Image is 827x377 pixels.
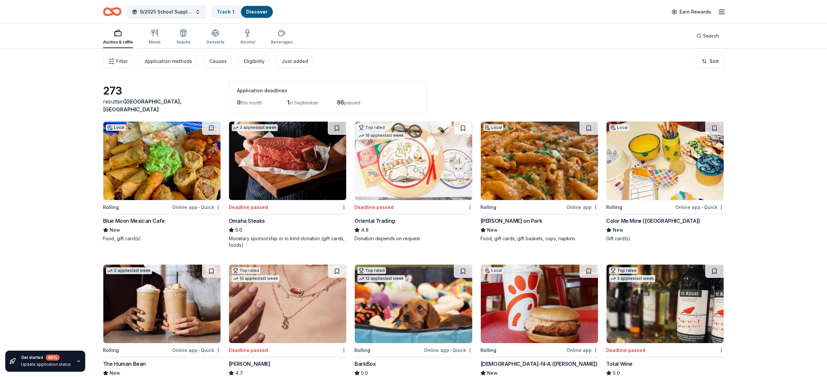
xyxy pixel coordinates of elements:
[237,87,419,95] div: Application deadlines
[21,355,71,361] div: Get started
[606,360,633,368] div: Total Wine
[103,40,133,45] div: Auction & raffle
[487,226,498,234] span: New
[172,346,221,354] div: Online app Quick
[357,124,386,131] div: Top rated
[176,40,191,45] div: Snacks
[229,122,346,200] img: Image for Omaha Steaks
[703,32,719,40] span: Search
[483,124,503,131] div: Local
[206,26,224,48] button: Desserts
[566,346,598,354] div: Online app
[235,226,242,234] span: 5.0
[355,265,472,343] img: Image for BarkBox
[240,26,255,48] button: Alcohol
[450,348,452,353] span: •
[103,122,220,200] img: Image for Blue Moon Mexican Cafe
[103,235,221,242] div: Food, gift card(s)
[103,98,182,113] span: in
[480,121,598,242] a: Image for Matera’s on ParkLocalRollingOnline app[PERSON_NAME] on ParkNewFood, gift cards, gift ba...
[354,203,394,211] div: Deadline passed
[176,26,191,48] button: Snacks
[691,29,724,43] button: Search
[607,122,724,200] img: Image for Color Me Mine (Ridgewood)
[240,40,255,45] div: Alcohol
[103,217,165,225] div: Blue Moon Mexican Cafe
[198,205,200,210] span: •
[110,369,120,377] span: New
[675,203,724,211] div: Online app Quick
[149,40,161,45] div: Meals
[235,369,243,377] span: 4.7
[613,369,620,377] span: 5.0
[116,57,128,65] span: Filter
[424,346,473,354] div: Online app Quick
[229,265,346,343] img: Image for Kendra Scott
[354,121,472,242] a: Image for Oriental TradingTop rated16 applieslast weekDeadline passedOriental Trading4.8Donation ...
[357,132,405,139] div: 16 applies last week
[609,267,638,274] div: Top rated
[103,98,182,113] span: [GEOGRAPHIC_DATA], [GEOGRAPHIC_DATA]
[140,8,193,16] span: 9/2025 School Supply Drive
[354,217,395,225] div: Oriental Trading
[229,203,268,211] div: Deadline passed
[229,360,271,368] div: [PERSON_NAME]
[103,55,133,68] button: Filter
[275,55,313,68] button: Just added
[483,267,503,274] div: Local
[609,124,629,131] div: Local
[481,265,598,343] img: Image for Chick-fil-A (Ramsey)
[361,226,369,234] span: 4.8
[103,121,221,242] a: Image for Blue Moon Mexican CafeLocalRollingOnline app•QuickBlue Moon Mexican CafeNewFood, gift c...
[172,203,221,211] div: Online app Quick
[229,217,265,225] div: Omaha Steaks
[357,267,386,274] div: Top rated
[287,99,289,106] span: 1
[229,235,347,248] div: Monetary sponsorship or in-kind donation (gift cards, foods)
[244,57,265,65] div: Eligibility
[289,100,319,105] span: in September
[606,235,724,242] div: Gift card(s)
[606,121,724,242] a: Image for Color Me Mine (Ridgewood)LocalRollingOnline app•QuickColor Me Mine ([GEOGRAPHIC_DATA])N...
[241,100,262,105] span: this month
[696,55,724,68] button: Sort
[337,99,344,106] span: 86
[237,55,270,68] button: Eligibility
[103,4,121,19] a: Home
[211,5,273,18] button: Track· 1Discover
[480,360,598,368] div: [DEMOGRAPHIC_DATA]-fil-A ([PERSON_NAME])
[149,26,161,48] button: Meals
[606,203,622,211] div: Rolling
[271,26,293,48] button: Beverages
[566,203,598,211] div: Online app
[480,217,542,225] div: [PERSON_NAME] on Park
[702,205,703,210] span: •
[361,369,368,377] span: 5.0
[203,55,232,68] button: Causes
[480,346,496,354] div: Rolling
[103,84,221,98] div: 273
[710,57,719,65] span: Sort
[106,124,126,131] div: Local
[668,6,715,18] a: Earn Rewards
[106,267,152,274] div: 2 applies last week
[487,369,498,377] span: New
[110,226,120,234] span: New
[613,226,623,234] span: New
[232,267,260,274] div: Top rated
[103,203,119,211] div: Rolling
[198,348,200,353] span: •
[237,99,241,106] span: 9
[232,124,278,131] div: 3 applies last week
[480,235,598,242] div: Food, gift cards, gift baskets, cups, napkins
[103,265,220,343] img: Image for The Human Bean
[606,346,645,354] div: Deadline passed
[21,362,71,367] div: Update application status
[103,360,146,368] div: The Human Bean
[282,57,308,65] div: Just added
[344,100,360,105] span: passed
[480,203,496,211] div: Rolling
[145,57,192,65] div: Application methods
[607,265,724,343] img: Image for Total Wine
[271,40,293,45] div: Beverages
